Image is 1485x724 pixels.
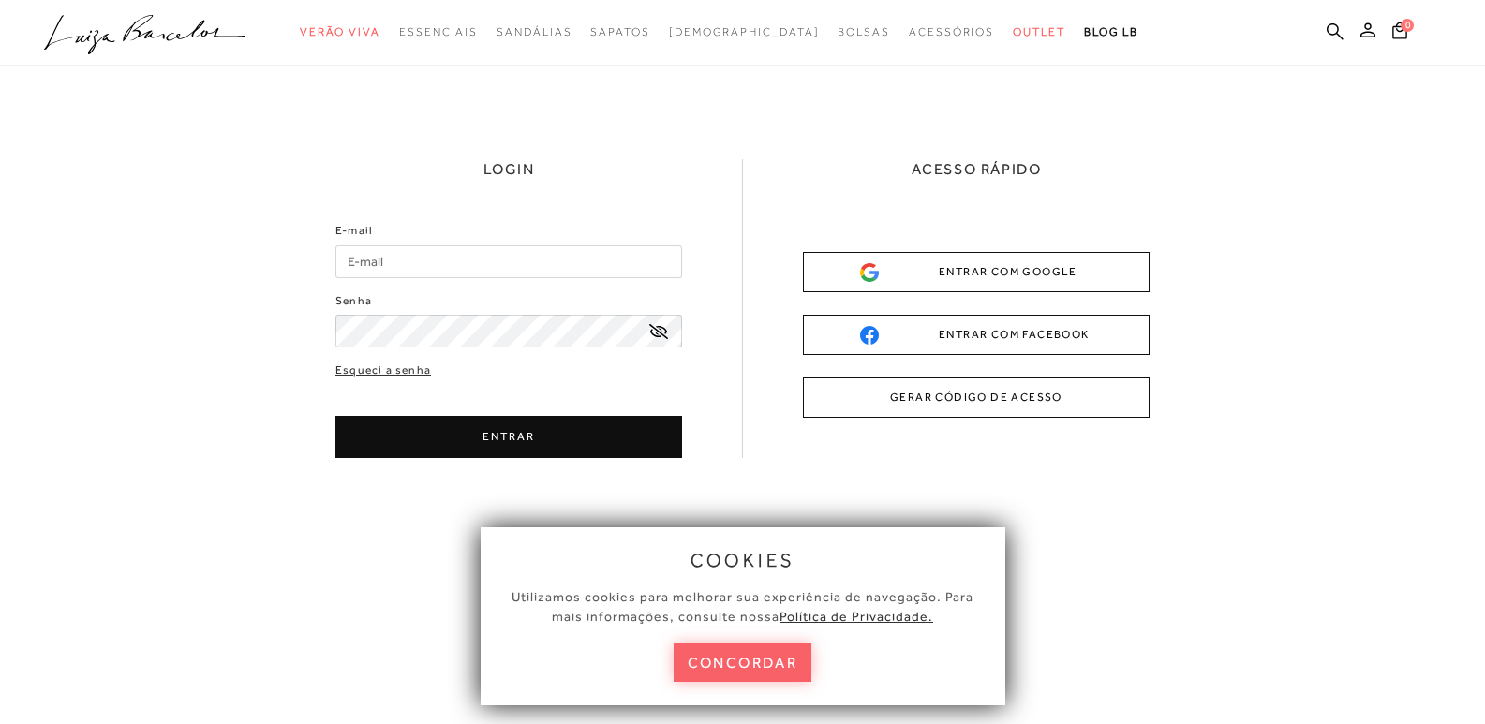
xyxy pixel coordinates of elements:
[335,245,682,278] input: E-mail
[1084,25,1138,38] span: BLOG LB
[909,25,994,38] span: Acessórios
[780,609,933,624] a: Política de Privacidade.
[860,262,1092,282] div: ENTRAR COM GOOGLE
[399,25,478,38] span: Essenciais
[1387,21,1413,46] button: 0
[335,292,372,310] label: Senha
[803,377,1150,418] button: GERAR CÓDIGO DE ACESSO
[1401,19,1414,32] span: 0
[1084,15,1138,50] a: BLOG LB
[669,25,820,38] span: [DEMOGRAPHIC_DATA]
[649,324,668,338] a: exibir senha
[399,15,478,50] a: categoryNavScreenReaderText
[335,362,431,379] a: Esqueci a senha
[1013,25,1065,38] span: Outlet
[497,15,572,50] a: categoryNavScreenReaderText
[912,159,1042,199] h2: ACESSO RÁPIDO
[300,25,380,38] span: Verão Viva
[838,15,890,50] a: categoryNavScreenReaderText
[512,589,973,624] span: Utilizamos cookies para melhorar sua experiência de navegação. Para mais informações, consulte nossa
[335,222,373,240] label: E-mail
[590,25,649,38] span: Sapatos
[497,25,572,38] span: Sandálias
[1013,15,1065,50] a: categoryNavScreenReaderText
[838,25,890,38] span: Bolsas
[674,643,812,682] button: concordar
[335,416,682,458] button: ENTRAR
[909,15,994,50] a: categoryNavScreenReaderText
[669,15,820,50] a: noSubCategoriesText
[590,15,649,50] a: categoryNavScreenReaderText
[803,252,1150,292] button: ENTRAR COM GOOGLE
[691,550,795,570] span: cookies
[860,325,1092,345] div: ENTRAR COM FACEBOOK
[483,159,535,199] h1: LOGIN
[300,15,380,50] a: categoryNavScreenReaderText
[803,315,1150,355] button: ENTRAR COM FACEBOOK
